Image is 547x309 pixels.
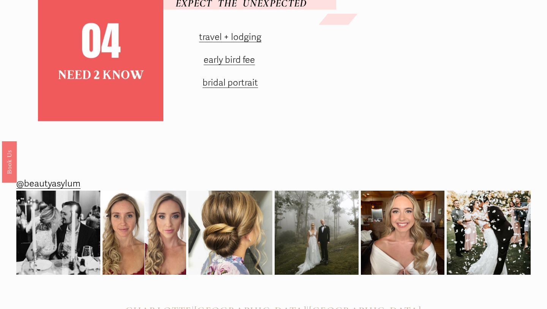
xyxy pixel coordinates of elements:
img: It&rsquo;s been a while since we&rsquo;ve shared a before and after! Subtle makeup &amp; romantic... [103,191,187,275]
a: Book Us [2,141,17,183]
a: travel + lodging [199,32,261,43]
img: Picture perfect 💫 @beautyasylum_charlotte @apryl_naylor_makeup #beautyasylum_apryl @uptownfunkyou... [275,191,359,275]
img: 2020 didn&rsquo;t stop this wedding celebration! 🎊😍🎉 @beautyasylum_atlanta #beautyasylum @bridal_... [447,180,531,285]
a: @beautyasylum [16,175,81,192]
img: Rehearsal dinner vibes from Raleigh, NC. We added a subtle braid at the top before we created her... [16,191,100,275]
a: bridal portrait [202,77,258,88]
img: Going into the wedding weekend with some bridal inspo for ya! 💫 @beautyasylum_charlotte #beautyas... [361,191,445,275]
img: So much pretty from this weekend! Here&rsquo;s one from @beautyasylum_charlotte #beautyasylum @up... [188,183,272,283]
a: early bird fee [204,54,255,65]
